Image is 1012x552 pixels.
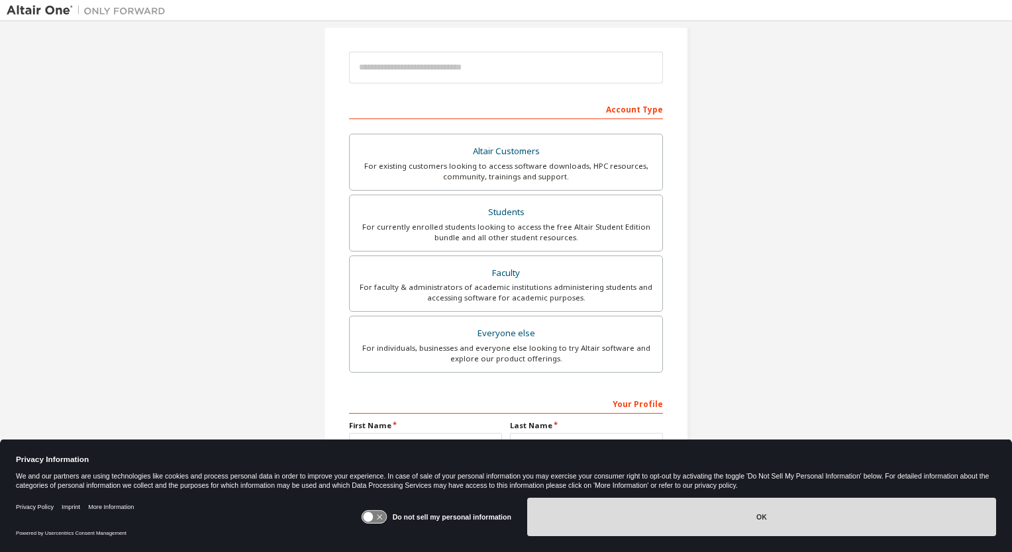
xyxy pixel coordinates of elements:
label: First Name [349,420,502,431]
div: Account Type [349,98,663,119]
label: Last Name [510,420,663,431]
div: Students [358,203,654,222]
div: For existing customers looking to access software downloads, HPC resources, community, trainings ... [358,161,654,182]
div: Altair Customers [358,142,654,161]
div: For individuals, businesses and everyone else looking to try Altair software and explore our prod... [358,343,654,364]
img: Altair One [7,4,172,17]
div: Everyone else [358,324,654,343]
div: Faculty [358,264,654,283]
div: For currently enrolled students looking to access the free Altair Student Edition bundle and all ... [358,222,654,243]
div: For faculty & administrators of academic institutions administering students and accessing softwa... [358,282,654,303]
div: Your Profile [349,392,663,414]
